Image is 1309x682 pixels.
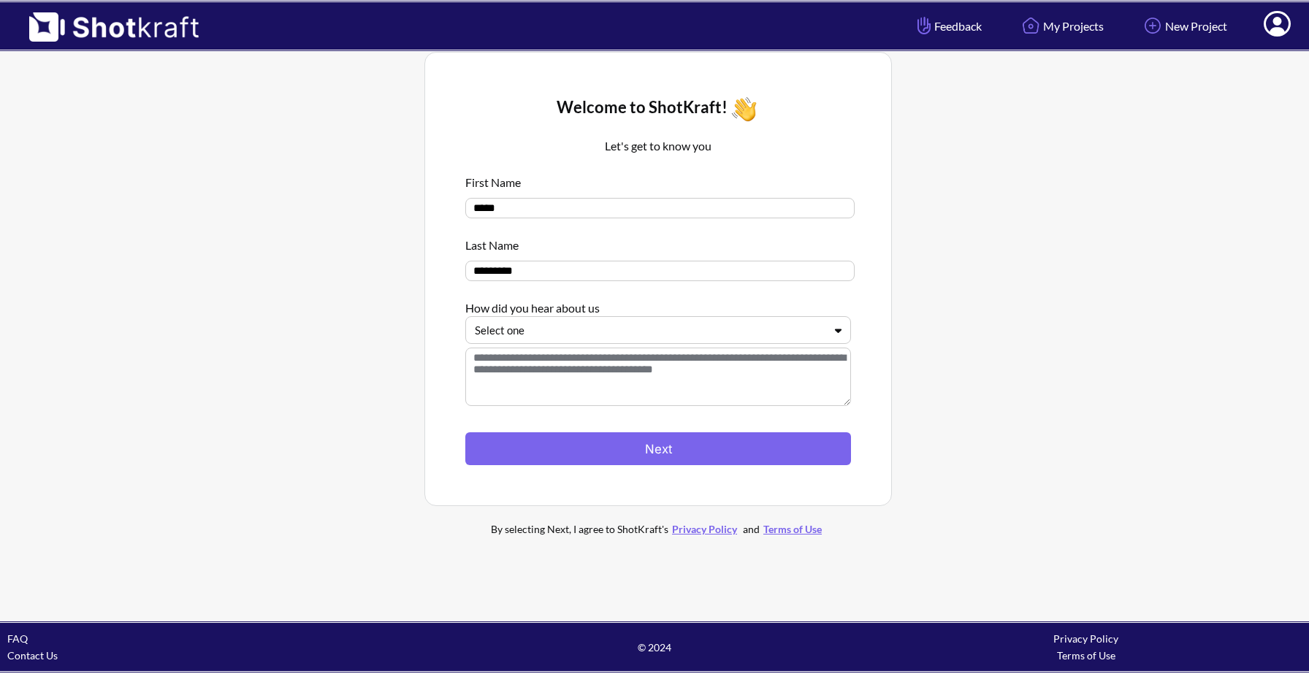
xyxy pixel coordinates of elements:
a: Terms of Use [760,523,825,535]
p: Let's get to know you [465,137,851,155]
div: Terms of Use [870,647,1302,664]
a: Privacy Policy [668,523,741,535]
span: © 2024 [439,639,871,656]
span: Feedback [914,18,982,34]
a: Contact Us [7,649,58,662]
div: Welcome to ShotKraft! [465,93,851,126]
img: Home Icon [1018,13,1043,38]
img: Wave Icon [728,93,760,126]
img: Add Icon [1140,13,1165,38]
div: Privacy Policy [870,630,1302,647]
a: New Project [1129,7,1238,45]
div: By selecting Next, I agree to ShotKraft's and [461,521,855,537]
img: Hand Icon [914,13,934,38]
a: FAQ [7,632,28,645]
button: Next [465,432,851,465]
div: Last Name [465,229,851,253]
div: How did you hear about us [465,292,851,316]
div: First Name [465,166,851,191]
a: My Projects [1007,7,1115,45]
